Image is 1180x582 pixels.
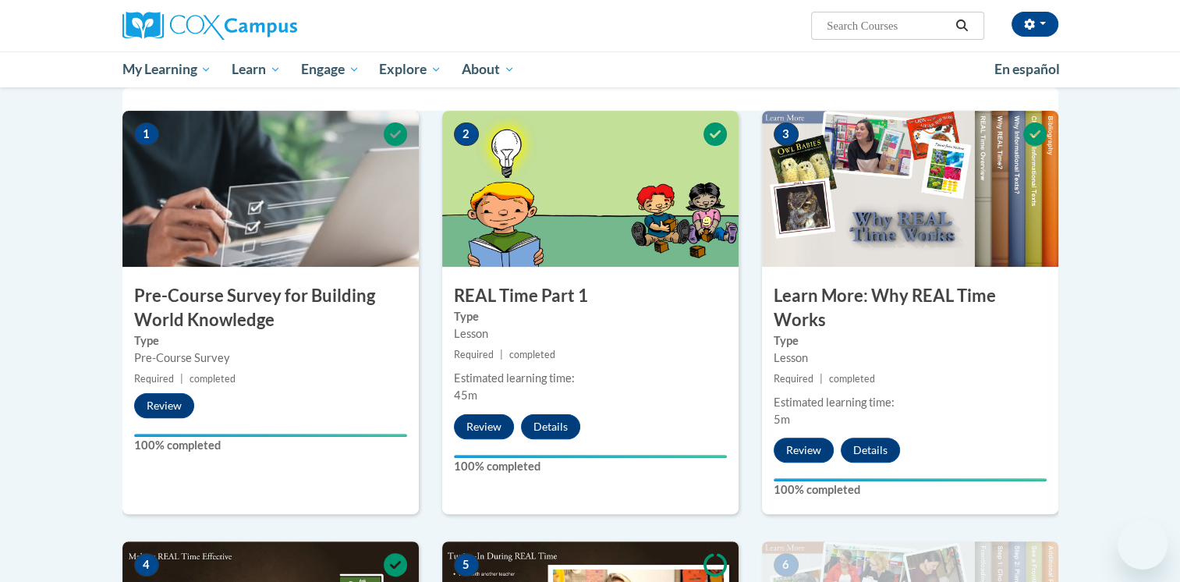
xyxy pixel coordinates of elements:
span: Required [774,373,813,385]
button: Account Settings [1012,12,1058,37]
h3: Learn More: Why REAL Time Works [762,284,1058,332]
a: Learn [221,51,291,87]
a: About [452,51,525,87]
span: Required [454,349,494,360]
a: My Learning [112,51,222,87]
div: Lesson [774,350,1047,367]
span: Required [134,373,174,385]
span: 5m [774,413,790,426]
div: Your progress [134,434,407,437]
label: 100% completed [454,458,727,475]
button: Review [134,393,194,418]
button: Review [774,438,834,463]
button: Review [454,414,514,439]
span: 45m [454,389,477,402]
div: Estimated learning time: [774,394,1047,411]
button: Details [841,438,900,463]
label: Type [454,308,727,325]
label: 100% completed [774,481,1047,499]
span: 1 [134,122,159,146]
a: Explore [369,51,452,87]
input: Search Courses [825,16,950,35]
span: Explore [379,60,441,79]
span: completed [829,373,875,385]
span: | [500,349,503,360]
span: completed [190,373,236,385]
span: Learn [232,60,281,79]
span: | [820,373,823,385]
span: 3 [774,122,799,146]
a: Engage [291,51,370,87]
label: 100% completed [134,437,407,454]
a: Cox Campus [122,12,419,40]
span: 5 [454,553,479,577]
div: Main menu [99,51,1082,87]
span: 6 [774,553,799,577]
span: | [180,373,183,385]
span: 2 [454,122,479,146]
span: completed [509,349,555,360]
span: En español [994,61,1060,77]
div: Your progress [774,478,1047,481]
button: Search [950,16,973,35]
span: 4 [134,553,159,577]
div: Your progress [454,455,727,458]
span: My Learning [122,60,211,79]
h3: REAL Time Part 1 [442,284,739,308]
label: Type [134,332,407,350]
div: Pre-Course Survey [134,350,407,367]
iframe: Button to launch messaging window [1118,520,1168,570]
button: Details [521,414,580,439]
label: Type [774,332,1047,350]
h3: Pre-Course Survey for Building World Knowledge [122,284,419,332]
img: Course Image [122,111,419,267]
span: About [462,60,515,79]
img: Course Image [762,111,1058,267]
a: En español [984,53,1070,86]
img: Course Image [442,111,739,267]
img: Cox Campus [122,12,297,40]
div: Estimated learning time: [454,370,727,387]
span: Engage [301,60,360,79]
div: Lesson [454,325,727,342]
